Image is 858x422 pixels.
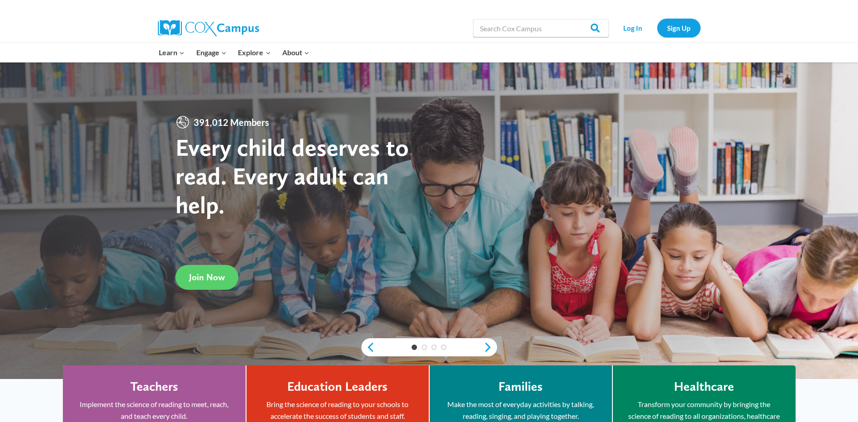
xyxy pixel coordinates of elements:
[484,342,497,353] a: next
[287,379,388,394] h4: Education Leaders
[190,115,273,129] span: 391,012 Members
[674,379,734,394] h4: Healthcare
[422,345,427,350] a: 2
[159,47,185,58] span: Learn
[443,398,598,422] p: Make the most of everyday activities by talking, reading, singing, and playing together.
[657,19,701,37] a: Sign Up
[175,133,409,219] strong: Every child deserves to read. Every adult can help.
[196,47,227,58] span: Engage
[361,342,375,353] a: previous
[130,379,178,394] h4: Teachers
[175,265,238,290] a: Join Now
[282,47,309,58] span: About
[498,379,543,394] h4: Families
[260,398,415,422] p: Bring the science of reading to your schools to accelerate the success of students and staff.
[76,398,232,422] p: Implement the science of reading to meet, reach, and teach every child.
[361,338,497,356] div: content slider buttons
[189,272,225,283] span: Join Now
[153,43,315,62] nav: Primary Navigation
[613,19,701,37] nav: Secondary Navigation
[238,47,270,58] span: Explore
[412,345,417,350] a: 1
[473,19,609,37] input: Search Cox Campus
[158,20,259,36] img: Cox Campus
[441,345,446,350] a: 4
[431,345,437,350] a: 3
[613,19,653,37] a: Log In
